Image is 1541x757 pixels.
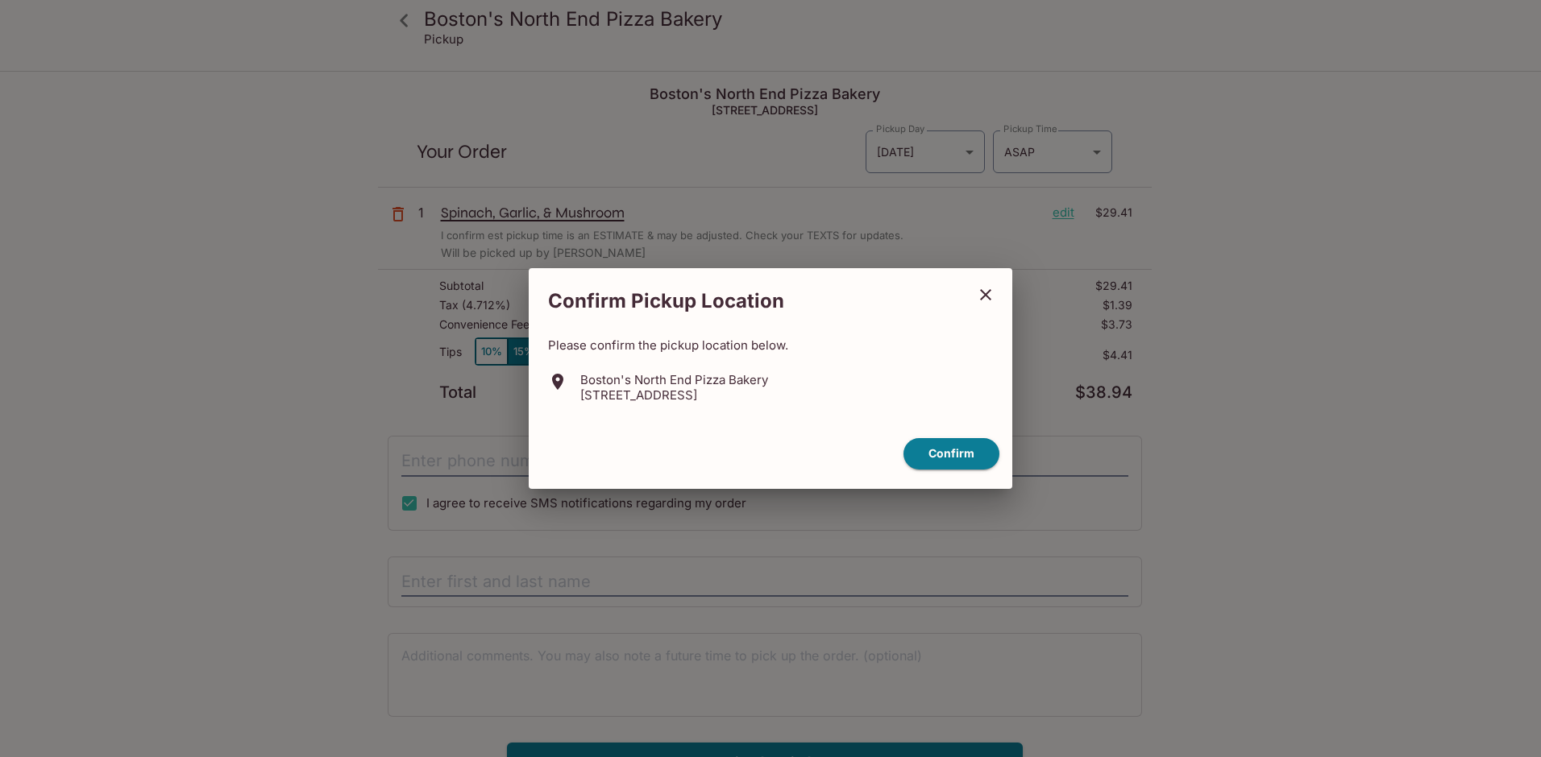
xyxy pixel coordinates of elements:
button: confirm [903,438,999,470]
button: close [966,275,1006,315]
p: Please confirm the pickup location below. [548,337,993,353]
p: [STREET_ADDRESS] [580,387,768,403]
p: Boston's North End Pizza Bakery [580,372,768,387]
h2: Confirm Pickup Location [529,281,966,321]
